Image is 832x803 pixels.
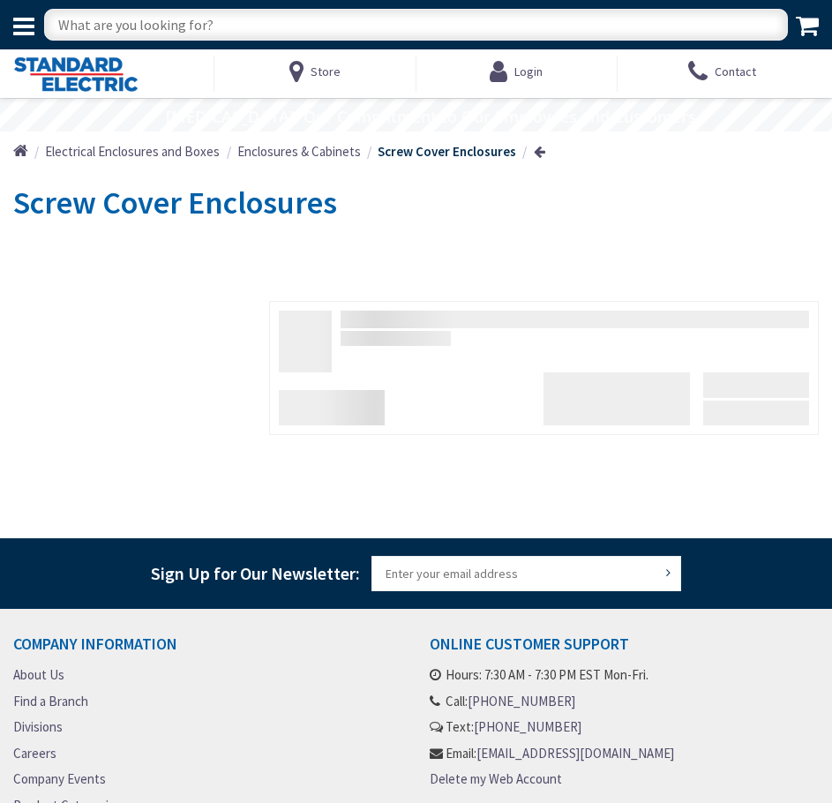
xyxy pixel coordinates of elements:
[490,56,543,87] a: Login
[430,692,811,710] li: Call:
[378,143,516,160] strong: Screw Cover Enclosures
[13,692,88,710] a: Find a Branch
[13,635,403,666] h4: Company Information
[430,665,811,684] li: Hours: 7:30 AM - 7:30 PM EST Mon-Fri.
[45,143,220,160] span: Electrical Enclosures and Boxes
[468,692,575,710] a: [PHONE_NUMBER]
[13,744,56,762] a: Careers
[166,108,696,125] rs-layer: [MEDICAL_DATA]: Our Commitment to Our Employees and Customers
[371,556,681,591] input: Enter your email address
[13,717,63,736] a: Divisions
[13,56,205,92] a: Standard Electric
[688,56,756,87] a: Contact
[430,769,562,788] a: Delete my Web Account
[45,142,220,161] a: Electrical Enclosures and Boxes
[430,717,811,736] li: Text:
[13,769,106,788] a: Company Events
[430,744,811,762] li: Email:
[13,183,337,222] span: Screw Cover Enclosures
[474,717,581,736] a: [PHONE_NUMBER]
[151,562,360,584] span: Sign Up for Our Newsletter:
[237,143,361,160] span: Enclosures & Cabinets
[237,142,361,161] a: Enclosures & Cabinets
[44,9,788,41] input: What are you looking for?
[715,56,756,87] span: Contact
[514,64,543,79] span: Login
[430,635,820,666] h4: Online Customer Support
[289,56,341,87] a: Store
[476,744,674,762] a: [EMAIL_ADDRESS][DOMAIN_NAME]
[311,64,341,79] span: Store
[13,56,139,92] img: Standard Electric
[13,665,64,684] a: About Us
